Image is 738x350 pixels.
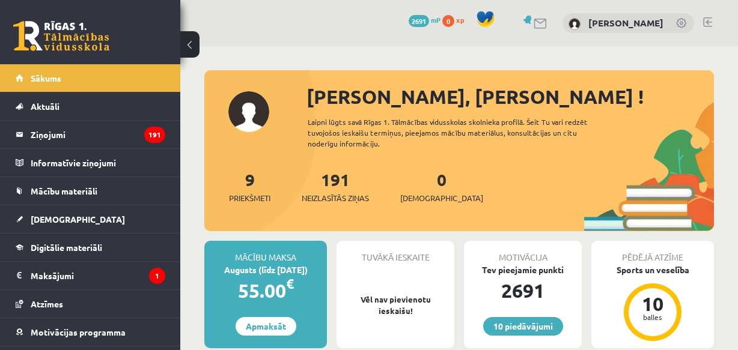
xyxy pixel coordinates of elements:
[464,241,582,264] div: Motivācija
[635,313,671,321] div: balles
[16,149,165,177] a: Informatīvie ziņojumi
[409,15,441,25] a: 2691 mP
[16,64,165,92] a: Sākums
[456,15,464,25] span: xp
[431,15,441,25] span: mP
[31,262,165,289] legend: Maksājumi
[229,169,270,204] a: 9Priekšmeti
[16,234,165,261] a: Digitālie materiāli
[302,192,369,204] span: Neizlasītās ziņas
[464,276,582,305] div: 2691
[483,317,563,336] a: 10 piedāvājumi
[409,15,429,27] span: 2691
[236,317,296,336] a: Apmaksāt
[144,127,165,143] i: 191
[591,264,714,276] div: Sports un veselība
[31,214,125,225] span: [DEMOGRAPHIC_DATA]
[343,294,448,317] p: Vēl nav pievienotu ieskaišu!
[16,121,165,148] a: Ziņojumi191
[302,169,369,204] a: 191Neizlasītās ziņas
[204,241,327,264] div: Mācību maksa
[16,205,165,233] a: [DEMOGRAPHIC_DATA]
[442,15,454,27] span: 0
[400,192,483,204] span: [DEMOGRAPHIC_DATA]
[204,264,327,276] div: Augusts (līdz [DATE])
[337,241,454,264] div: Tuvākā ieskaite
[591,241,714,264] div: Pēdējā atzīme
[442,15,470,25] a: 0 xp
[31,327,126,337] span: Motivācijas programma
[400,169,483,204] a: 0[DEMOGRAPHIC_DATA]
[31,73,61,83] span: Sākums
[229,192,270,204] span: Priekšmeti
[635,294,671,313] div: 10
[286,275,294,292] span: €
[308,116,614,149] div: Laipni lūgts savā Rīgas 1. Tālmācības vidusskolas skolnieka profilā. Šeit Tu vari redzēt tuvojošo...
[13,21,109,51] a: Rīgas 1. Tālmācības vidusskola
[16,318,165,346] a: Motivācijas programma
[464,264,582,276] div: Tev pieejamie punkti
[306,82,714,111] div: [PERSON_NAME], [PERSON_NAME] !
[149,268,165,284] i: 1
[31,242,102,253] span: Digitālie materiāli
[569,18,581,30] img: Toms Kristians Eglītis
[16,262,165,289] a: Maksājumi1
[31,186,97,196] span: Mācību materiāli
[204,276,327,305] div: 55.00
[16,92,165,120] a: Aktuāli
[591,264,714,343] a: Sports un veselība 10 balles
[588,17,663,29] a: [PERSON_NAME]
[16,177,165,205] a: Mācību materiāli
[31,298,63,309] span: Atzīmes
[16,290,165,318] a: Atzīmes
[31,149,165,177] legend: Informatīvie ziņojumi
[31,101,59,112] span: Aktuāli
[31,121,165,148] legend: Ziņojumi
